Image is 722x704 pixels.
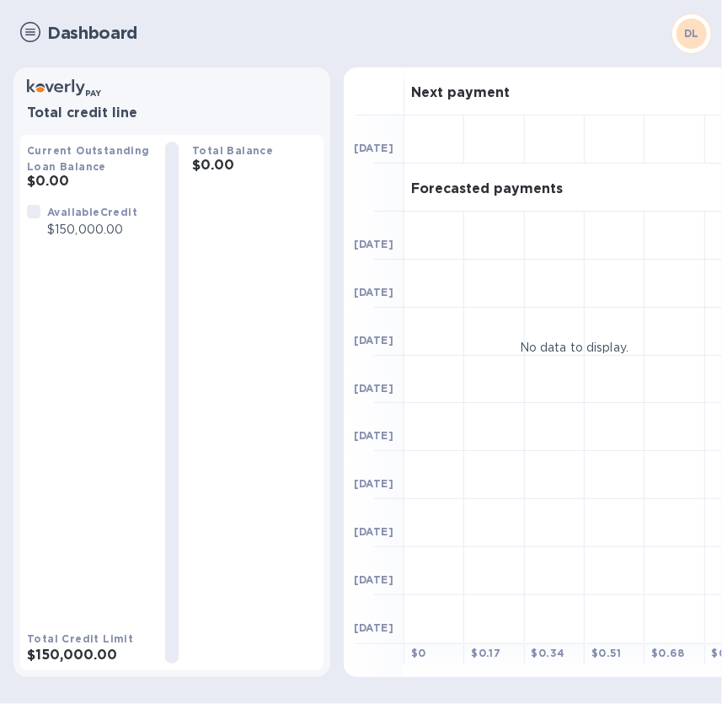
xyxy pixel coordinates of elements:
[354,334,393,347] b: [DATE]
[354,382,393,395] b: [DATE]
[354,142,393,154] b: [DATE]
[532,647,565,659] b: $ 0.34
[47,206,137,218] b: Available Credit
[411,181,563,197] h3: Forecasted payments
[411,85,510,101] h3: Next payment
[27,105,317,121] h3: Total credit line
[354,573,393,586] b: [DATE]
[471,647,500,659] b: $ 0.17
[47,24,661,43] h1: Dashboard
[591,647,622,659] b: $ 0.51
[27,174,152,190] h3: $0.00
[192,158,317,174] h3: $0.00
[354,429,393,442] b: [DATE]
[684,27,699,40] b: DL
[27,648,152,664] h3: $150,000.00
[27,632,133,645] b: Total Credit Limit
[354,621,393,634] b: [DATE]
[354,477,393,490] b: [DATE]
[27,144,150,173] b: Current Outstanding Loan Balance
[47,221,137,239] p: $150,000.00
[411,647,426,659] b: $ 0
[192,144,273,157] b: Total Balance
[354,286,393,298] b: [DATE]
[354,238,393,250] b: [DATE]
[651,647,684,659] b: $ 0.68
[354,525,393,538] b: [DATE]
[520,339,629,357] p: No data to display.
